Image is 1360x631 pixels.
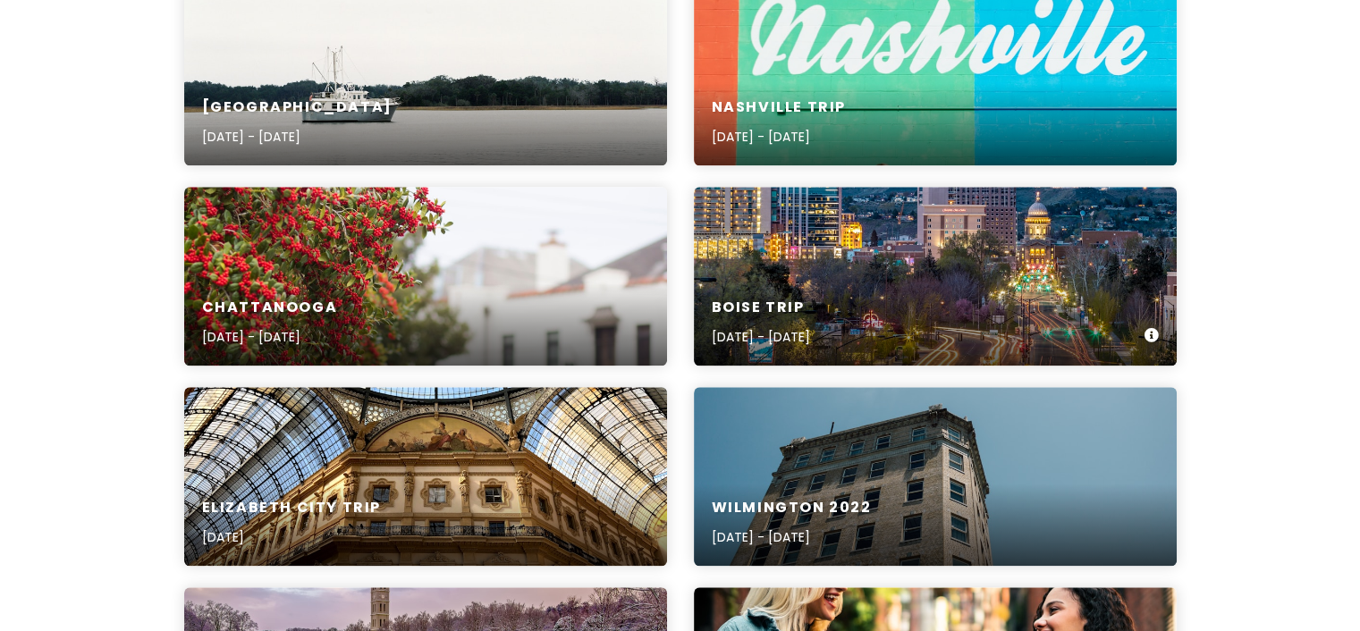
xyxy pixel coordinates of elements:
[202,527,381,547] p: [DATE]
[712,499,872,517] h6: Wilmington 2022
[712,527,872,547] p: [DATE] - [DATE]
[202,499,381,517] h6: Elizabeth City Trip
[694,387,1177,566] a: low-angle photography of gray concrete buildingWilmington 2022[DATE] - [DATE]
[712,327,810,347] p: [DATE] - [DATE]
[184,187,667,366] a: Chattanooga[DATE] - [DATE]
[712,127,846,147] p: [DATE] - [DATE]
[694,187,1177,366] a: gray, blue, and black concrete city buildingsBoise Trip[DATE] - [DATE]
[202,299,338,317] h6: Chattanooga
[202,327,338,347] p: [DATE] - [DATE]
[202,127,393,147] p: [DATE] - [DATE]
[712,299,810,317] h6: Boise Trip
[712,98,846,117] h6: Nashville Trip
[202,98,393,117] h6: [GEOGRAPHIC_DATA]
[184,387,667,566] a: brown concrete building during daytimeElizabeth City Trip[DATE]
